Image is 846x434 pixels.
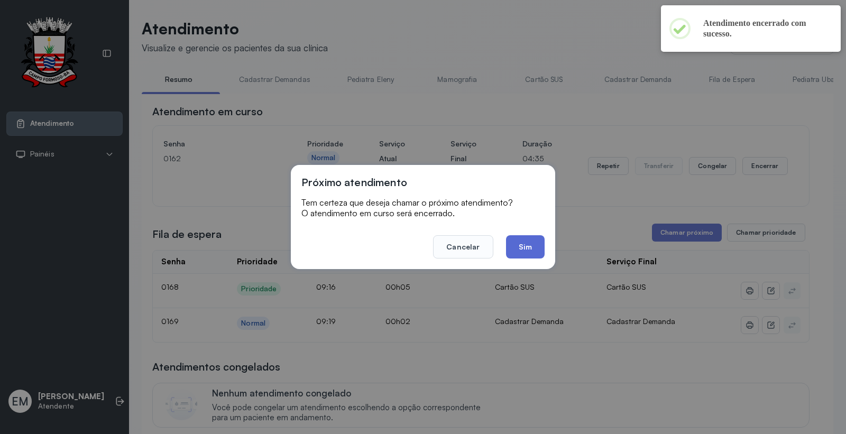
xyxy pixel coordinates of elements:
p: O atendimento em curso será encerrado. [301,208,545,218]
p: Tem certeza que deseja chamar o próximo atendimento? [301,197,545,208]
button: Sim [506,235,545,258]
h2: Atendimento encerrado com sucesso. [703,18,824,39]
h3: Próximo atendimento [301,176,407,189]
button: Cancelar [433,235,493,258]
